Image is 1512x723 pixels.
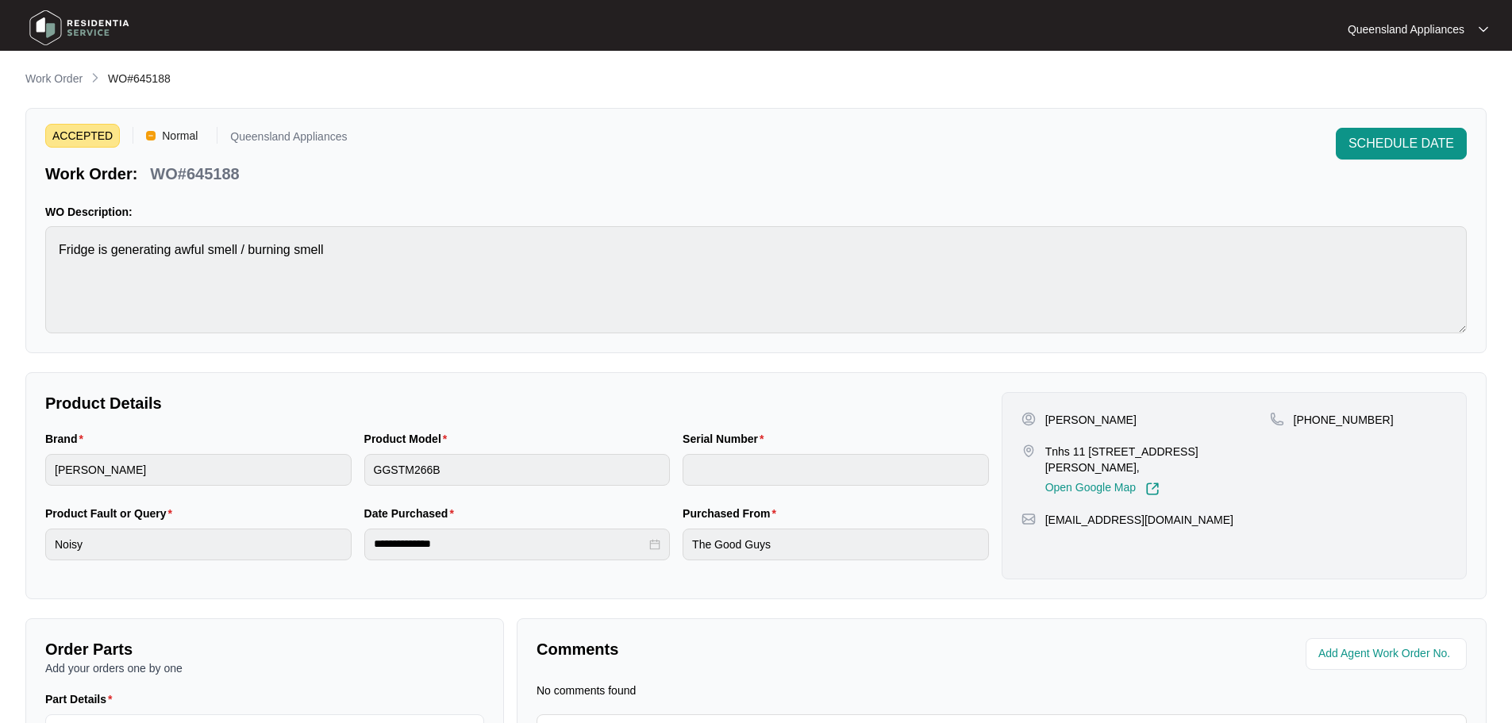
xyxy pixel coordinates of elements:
p: Product Details [45,392,989,414]
input: Product Model [364,454,671,486]
p: Work Order: [45,163,137,185]
label: Product Fault or Query [45,506,179,521]
img: Link-External [1145,482,1160,496]
p: [PERSON_NAME] [1045,412,1137,428]
input: Add Agent Work Order No. [1318,644,1457,663]
img: map-pin [1021,444,1036,458]
p: Queensland Appliances [230,131,347,148]
label: Serial Number [683,431,770,447]
a: Work Order [22,71,86,88]
p: Work Order [25,71,83,87]
p: Queensland Appliances [1348,21,1464,37]
p: Order Parts [45,638,484,660]
label: Purchased From [683,506,783,521]
img: Vercel Logo [146,131,156,140]
p: Comments [537,638,991,660]
button: SCHEDULE DATE [1336,128,1467,160]
p: WO#645188 [150,163,239,185]
p: Tnhs 11 [STREET_ADDRESS][PERSON_NAME], [1045,444,1270,475]
p: WO Description: [45,204,1467,220]
input: Product Fault or Query [45,529,352,560]
img: map-pin [1021,512,1036,526]
img: user-pin [1021,412,1036,426]
span: ACCEPTED [45,124,120,148]
label: Product Model [364,431,454,447]
img: residentia service logo [24,4,135,52]
span: WO#645188 [108,72,171,85]
img: dropdown arrow [1479,25,1488,33]
img: chevron-right [89,71,102,84]
p: No comments found [537,683,636,698]
textarea: Fridge is generating awful smell / burning smell [45,226,1467,333]
input: Purchased From [683,529,989,560]
label: Brand [45,431,90,447]
img: map-pin [1270,412,1284,426]
a: Open Google Map [1045,482,1160,496]
input: Brand [45,454,352,486]
span: Normal [156,124,204,148]
p: [EMAIL_ADDRESS][DOMAIN_NAME] [1045,512,1233,528]
input: Date Purchased [374,536,647,552]
p: [PHONE_NUMBER] [1294,412,1394,428]
p: Add your orders one by one [45,660,484,676]
label: Part Details [45,691,119,707]
span: SCHEDULE DATE [1348,134,1454,153]
input: Serial Number [683,454,989,486]
label: Date Purchased [364,506,460,521]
